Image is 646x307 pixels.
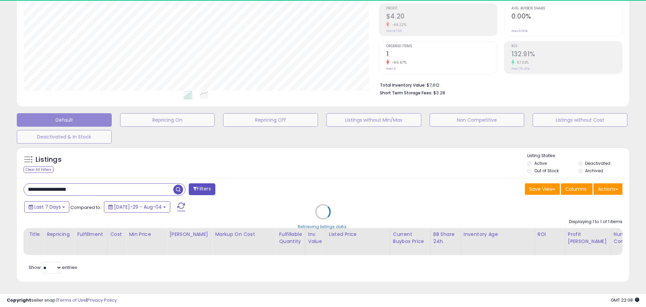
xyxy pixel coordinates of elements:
button: Repricing On [120,113,215,127]
strong: Copyright [7,297,31,303]
h2: 1 [386,50,497,59]
button: Repricing Off [223,113,318,127]
h2: $4.20 [386,12,497,22]
small: Prev: 0.00% [511,29,528,33]
span: Profit [386,7,497,10]
b: Total Inventory Value: [380,82,426,88]
button: Listings without Min/Max [326,113,421,127]
h2: 0.00% [511,12,622,22]
small: -66.67% [389,60,407,65]
span: $3.28 [433,90,445,96]
button: Listings without Cost [533,113,627,127]
span: 2025-08-12 22:08 GMT [611,297,639,303]
span: Ordered Items [386,44,497,48]
span: ROI [511,44,622,48]
a: Privacy Policy [87,297,117,303]
b: Short Term Storage Fees: [380,90,432,96]
h2: 132.91% [511,50,622,59]
small: Prev: 3 [386,67,396,71]
li: $7,612 [380,81,617,89]
a: Terms of Use [58,297,86,303]
small: Prev: 79.43% [511,67,530,71]
button: Non Competitive [430,113,525,127]
small: -44.22% [389,22,407,27]
button: Deactivated & In Stock [17,130,112,144]
small: Prev: $7.53 [386,29,402,33]
div: Retrieving listings data.. [298,223,348,229]
div: seller snap | | [7,297,117,304]
button: Default [17,113,112,127]
small: 67.33% [514,60,529,65]
span: Avg. Buybox Share [511,7,622,10]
